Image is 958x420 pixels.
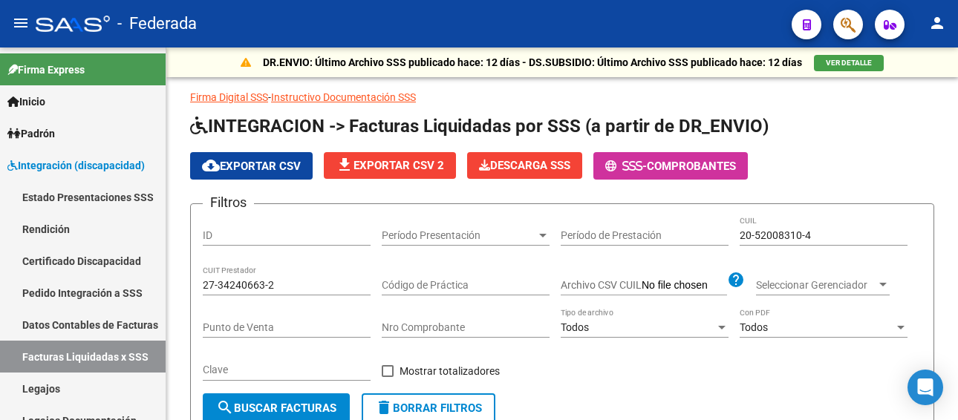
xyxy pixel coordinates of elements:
div: Open Intercom Messenger [908,370,943,405]
span: Seleccionar Gerenciador [756,279,876,292]
button: Exportar CSV 2 [324,152,456,179]
a: Firma Digital SSS [190,91,268,103]
p: DR.ENVIO: Último Archivo SSS publicado hace: 12 días - DS.SUBSIDIO: Último Archivo SSS publicado ... [263,54,802,70]
mat-icon: cloud_download [202,157,220,174]
span: Mostrar totalizadores [400,362,500,380]
button: VER DETALLE [814,55,884,71]
button: Exportar CSV [190,152,313,180]
mat-icon: search [216,398,234,416]
a: Instructivo Documentación SSS [271,91,416,103]
span: - Federada [117,7,197,40]
span: Inicio [7,93,45,110]
mat-icon: menu [12,14,30,32]
mat-icon: delete [375,398,393,416]
mat-icon: person [928,14,946,32]
span: Integración (discapacidad) [7,157,145,174]
button: Descarga SSS [467,152,582,179]
mat-icon: file_download [336,156,353,174]
span: Borrar Filtros [375,401,482,415]
span: Comprobantes [647,160,736,173]
input: Archivo CSV CUIL [642,279,727,292]
span: - [605,160,647,173]
p: - [190,89,934,105]
span: Descarga SSS [479,159,570,172]
span: Archivo CSV CUIL [561,279,642,291]
button: -Comprobantes [593,152,748,180]
span: Todos [740,321,768,333]
mat-icon: help [727,271,745,289]
span: Todos [561,321,589,333]
span: INTEGRACION -> Facturas Liquidadas por SSS (a partir de DR_ENVIO) [190,116,769,137]
span: Padrón [7,125,55,142]
span: Exportar CSV 2 [336,159,444,172]
h3: Filtros [203,192,254,213]
span: Período Presentación [382,229,536,242]
span: Exportar CSV [202,160,301,173]
span: VER DETALLE [826,59,872,67]
app-download-masive: Descarga masiva de comprobantes (adjuntos) [467,152,582,180]
span: Firma Express [7,62,85,78]
span: Buscar Facturas [216,401,336,415]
